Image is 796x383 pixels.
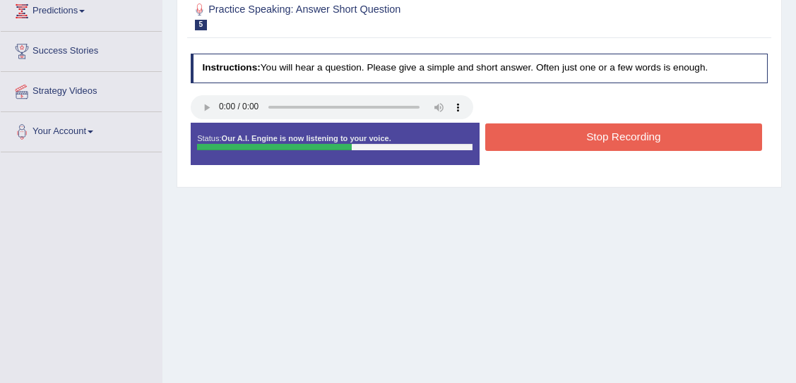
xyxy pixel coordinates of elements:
[1,112,162,147] a: Your Account
[202,62,260,73] b: Instructions:
[191,1,549,30] h2: Practice Speaking: Answer Short Question
[1,32,162,67] a: Success Stories
[1,72,162,107] a: Strategy Videos
[195,20,208,30] span: 5
[191,123,480,165] div: Status:
[485,123,762,151] button: Stop Recording
[191,54,768,83] h4: You will hear a question. Please give a simple and short answer. Often just one or a few words is...
[222,134,391,142] strong: Our A.I. Engine is now listening to your voice.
